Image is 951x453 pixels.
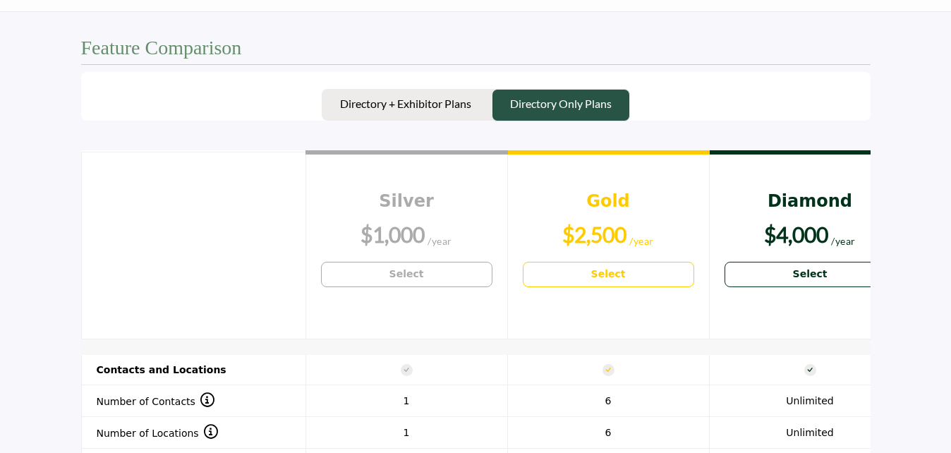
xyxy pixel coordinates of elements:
[605,395,612,406] span: 6
[492,89,630,121] button: Directory Only Plans
[786,395,833,406] span: Unlimited
[97,428,218,439] span: Number of Locations
[605,427,612,438] span: 6
[97,396,214,407] span: Number of Contacts
[97,364,226,375] strong: Contacts and Locations
[81,36,242,60] h2: Feature Comparison
[786,427,833,438] span: Unlimited
[404,427,410,438] span: 1
[510,95,612,112] p: Directory Only Plans
[340,95,471,112] p: Directory + Exhibitor Plans
[404,395,410,406] span: 1
[322,89,490,121] button: Directory + Exhibitor Plans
